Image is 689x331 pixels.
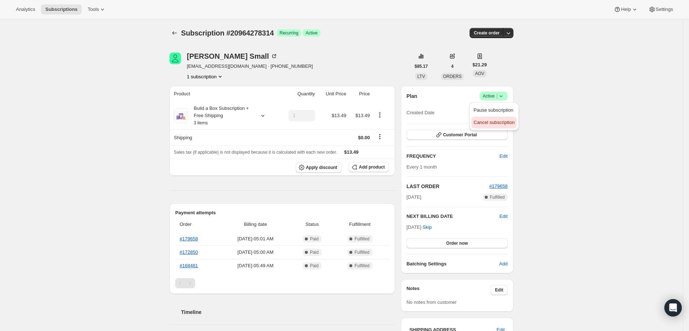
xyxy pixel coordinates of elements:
[407,299,457,305] span: No notes from customer
[407,238,508,248] button: Order now
[41,4,82,15] button: Subscriptions
[423,224,432,231] span: Skip
[407,92,417,100] h2: Plan
[644,4,677,15] button: Settings
[496,93,497,99] span: |
[358,135,370,140] span: $0.00
[188,105,253,127] div: Build a Box Subscription + Free Shipping
[187,73,224,80] button: Product actions
[16,7,35,12] span: Analytics
[175,216,219,232] th: Order
[491,285,508,295] button: Edit
[335,221,385,228] span: Fulfillment
[306,165,337,170] span: Apply discount
[407,153,500,160] h2: FREQUENCY
[489,183,508,190] button: #179658
[418,222,436,233] button: Skip
[407,260,499,268] h6: Batching Settings
[354,263,369,269] span: Fulfilled
[194,120,208,125] small: 3 items
[474,120,514,125] span: Cancel subscription
[306,30,318,36] span: Active
[407,194,421,201] span: [DATE]
[475,71,484,76] span: AOV
[407,130,508,140] button: Customer Portal
[407,109,434,116] span: Created Date
[356,113,370,118] span: $13.49
[294,221,331,228] span: Status
[174,150,337,155] span: Sales tax (if applicable) is not displayed because it is calculated with each new order.
[471,117,517,128] button: Cancel subscription
[169,129,278,145] th: Shipping
[222,249,289,256] span: [DATE] · 05:00 AM
[495,287,503,293] span: Edit
[180,236,198,241] a: #179658
[310,236,319,242] span: Paid
[664,299,682,316] div: Open Intercom Messenger
[45,7,77,12] span: Subscriptions
[656,7,673,12] span: Settings
[621,7,631,12] span: Help
[310,249,319,255] span: Paid
[175,209,389,216] h2: Payment attempts
[348,86,372,102] th: Price
[495,150,512,162] button: Edit
[407,224,432,230] span: [DATE] ·
[354,236,369,242] span: Fulfilled
[374,111,386,119] button: Product actions
[278,86,317,102] th: Quantity
[12,4,39,15] button: Analytics
[407,213,500,220] h2: NEXT BILLING DATE
[474,107,513,113] span: Pause subscription
[180,263,198,268] a: #168481
[359,164,385,170] span: Add product
[280,30,298,36] span: Recurring
[310,263,319,269] span: Paid
[500,153,508,160] span: Edit
[483,92,505,100] span: Active
[407,285,491,295] h3: Notes
[490,194,505,200] span: Fulfilled
[180,249,198,255] a: #172850
[187,53,278,60] div: [PERSON_NAME] Small
[415,63,428,69] span: $85.17
[443,132,477,138] span: Customer Portal
[169,86,278,102] th: Product
[374,133,386,141] button: Shipping actions
[410,61,432,71] button: $85.17
[407,164,437,170] span: Every 1 month
[317,86,348,102] th: Unit Price
[499,260,508,268] span: Add
[83,4,110,15] button: Tools
[447,61,458,71] button: 4
[500,213,508,220] button: Edit
[609,4,642,15] button: Help
[175,278,389,288] nav: Pagination
[222,262,289,269] span: [DATE] · 05:49 AM
[332,113,346,118] span: $13.49
[474,30,500,36] span: Create order
[451,63,454,69] span: 4
[417,74,425,79] span: LTV
[296,162,342,173] button: Apply discount
[470,28,504,38] button: Create order
[222,221,289,228] span: Billing date
[187,63,313,70] span: [EMAIL_ADDRESS][DOMAIN_NAME] · [PHONE_NUMBER]
[443,74,462,79] span: ORDERS
[88,7,99,12] span: Tools
[181,29,274,37] span: Subscription #20964278314
[169,53,181,64] span: Vikki Small
[446,240,468,246] span: Order now
[489,183,508,189] a: #179658
[354,249,369,255] span: Fulfilled
[222,235,289,243] span: [DATE] · 05:01 AM
[344,149,359,155] span: $13.49
[471,104,517,116] button: Pause subscription
[495,258,512,270] button: Add
[349,162,389,172] button: Add product
[407,183,490,190] h2: LAST ORDER
[472,61,487,69] span: $21.29
[181,309,395,316] h2: Timeline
